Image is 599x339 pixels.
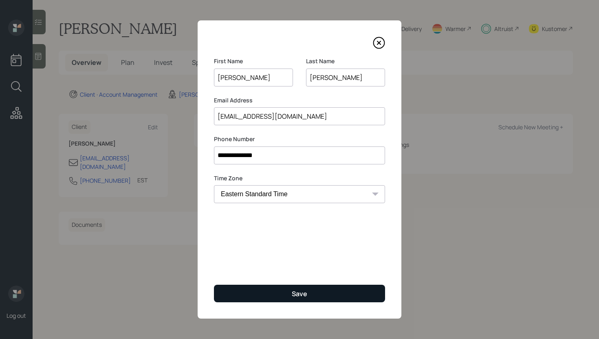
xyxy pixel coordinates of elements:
[214,285,385,302] button: Save
[214,135,385,143] label: Phone Number
[214,174,385,182] label: Time Zone
[306,57,385,65] label: Last Name
[214,57,293,65] label: First Name
[292,289,307,298] div: Save
[214,96,385,104] label: Email Address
